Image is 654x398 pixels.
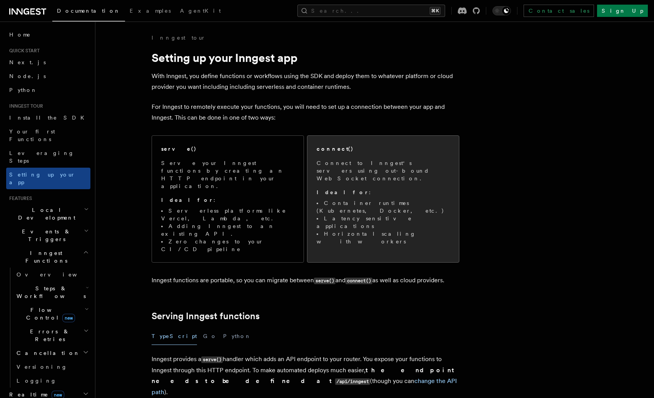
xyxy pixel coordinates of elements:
p: With Inngest, you define functions or workflows using the SDK and deploy them to whatever platfor... [152,71,459,92]
button: Python [223,328,251,345]
button: Search...⌘K [297,5,445,17]
a: Leveraging Steps [6,146,90,168]
span: Documentation [57,8,120,14]
li: Horizontal scaling with workers [317,230,450,245]
a: connect()Connect to Inngest's servers using out-bound WebSocket connection.Ideal for:Container ru... [307,135,459,263]
button: Flow Controlnew [13,303,90,325]
button: Toggle dark mode [492,6,511,15]
span: Cancellation [13,349,80,357]
button: Events & Triggers [6,225,90,246]
strong: Ideal for [161,197,214,203]
code: /api/inngest [335,378,370,385]
code: serve() [201,356,223,363]
h2: serve() [161,145,197,153]
p: : [161,196,294,204]
button: Local Development [6,203,90,225]
span: Errors & Retries [13,328,83,343]
kbd: ⌘K [430,7,440,15]
p: Inngest functions are portable, so you can migrate between and as well as cloud providers. [152,275,459,286]
li: Serverless platforms like Vercel, Lambda, etc. [161,207,294,222]
span: AgentKit [180,8,221,14]
h1: Setting up your Inngest app [152,51,459,65]
strong: Ideal for [317,189,369,195]
span: Events & Triggers [6,228,84,243]
p: For Inngest to remotely execute your functions, you will need to set up a connection between your... [152,102,459,123]
a: Install the SDK [6,111,90,125]
span: Flow Control [13,306,85,321]
a: Serving Inngest functions [152,311,260,321]
li: Adding Inngest to an existing API. [161,222,294,238]
a: Home [6,28,90,42]
span: Quick start [6,48,40,54]
li: Container runtimes (Kubernetes, Docker, etc.) [317,199,450,215]
a: Next.js [6,55,90,69]
a: Python [6,83,90,97]
p: Serve your Inngest functions by creating an HTTP endpoint in your application. [161,159,294,190]
a: Documentation [52,2,125,22]
a: serve()Serve your Inngest functions by creating an HTTP endpoint in your application.Ideal for:Se... [152,135,304,263]
span: Steps & Workflows [13,285,86,300]
p: : [317,188,450,196]
a: Overview [13,268,90,281]
li: Latency sensitive applications [317,215,450,230]
span: Your first Functions [9,128,55,142]
a: Setting up your app [6,168,90,189]
span: new [62,314,75,322]
span: Local Development [6,206,84,221]
span: Install the SDK [9,115,89,121]
span: Inngest tour [6,103,43,109]
span: Examples [130,8,171,14]
a: AgentKit [175,2,225,21]
a: Logging [13,374,90,388]
span: Node.js [9,73,46,79]
button: Steps & Workflows [13,281,90,303]
p: Connect to Inngest's servers using out-bound WebSocket connection. [317,159,450,182]
button: TypeScript [152,328,197,345]
p: Inngest provides a handler which adds an API endpoint to your router. You expose your functions t... [152,354,459,398]
a: Node.js [6,69,90,83]
span: Next.js [9,59,46,65]
span: Logging [17,378,57,384]
span: Home [9,31,31,38]
span: Leveraging Steps [9,150,74,164]
code: serve() [314,278,335,284]
span: Versioning [17,364,67,370]
button: Inngest Functions [6,246,90,268]
a: Inngest tour [152,34,205,42]
a: Sign Up [597,5,648,17]
span: Setting up your app [9,172,75,185]
span: Features [6,195,32,201]
a: Versioning [13,360,90,374]
code: connect() [345,278,372,284]
button: Errors & Retries [13,325,90,346]
button: Cancellation [13,346,90,360]
span: Inngest Functions [6,249,83,265]
a: Examples [125,2,175,21]
button: Go [203,328,217,345]
div: Inngest Functions [6,268,90,388]
span: Overview [17,271,96,278]
a: Contact sales [524,5,594,17]
li: Zero changes to your CI/CD pipeline [161,238,294,253]
h2: connect() [317,145,354,153]
a: Your first Functions [6,125,90,146]
span: Python [9,87,37,93]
